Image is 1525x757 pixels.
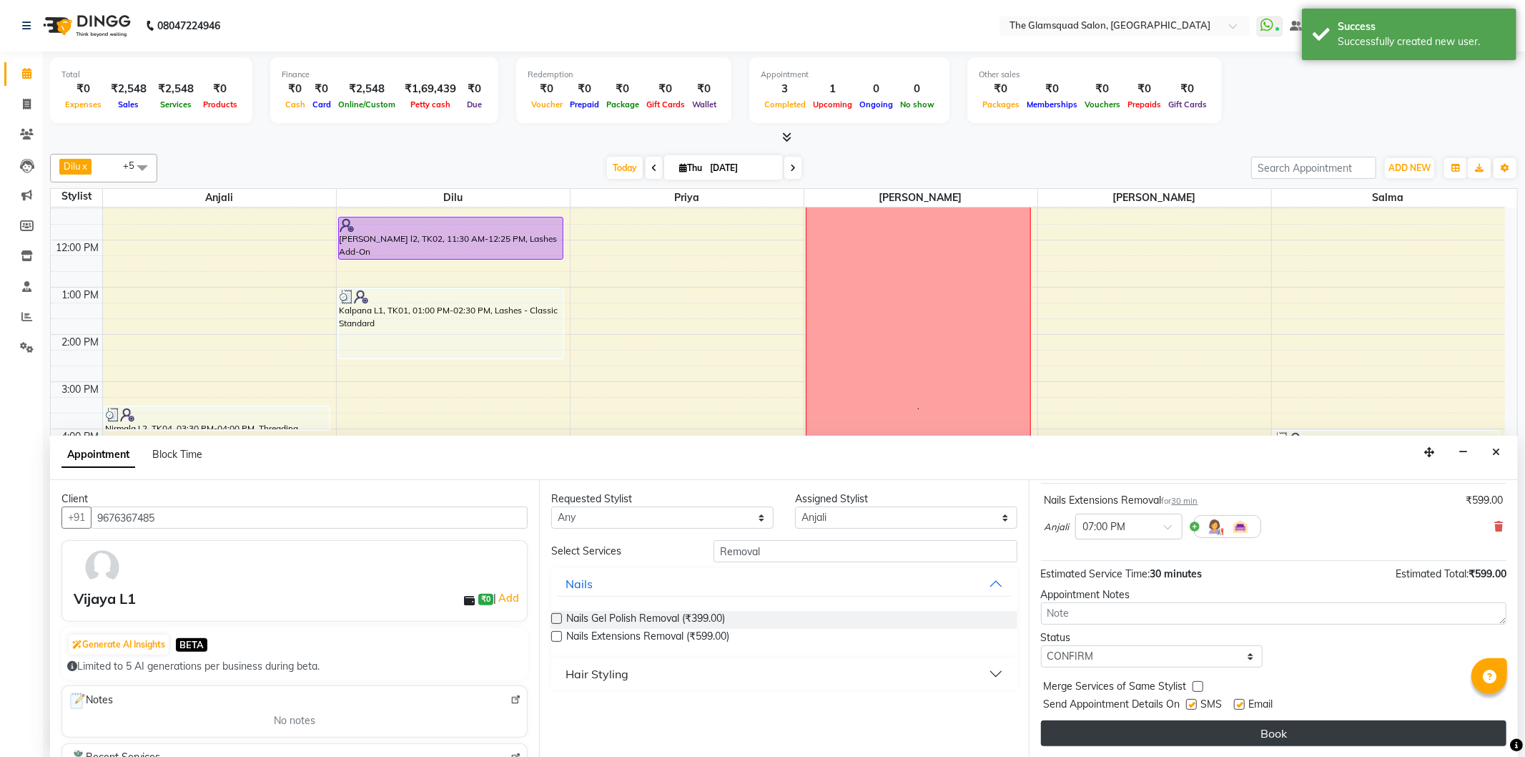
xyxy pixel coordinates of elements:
[689,99,720,109] span: Wallet
[1038,189,1271,207] span: [PERSON_NAME]
[61,81,105,97] div: ₹0
[1150,567,1203,580] span: 30 minutes
[274,713,315,728] span: No notes
[81,160,87,172] a: x
[1023,81,1081,97] div: ₹0
[69,635,169,655] button: Generate AI Insights
[917,400,919,413] div: .
[59,288,102,303] div: 1:00 PM
[282,81,309,97] div: ₹0
[1165,81,1210,97] div: ₹0
[1338,19,1506,34] div: Success
[856,99,897,109] span: Ongoing
[1486,441,1506,464] button: Close
[1469,567,1506,580] span: ₹599.00
[1045,520,1070,534] span: Anjali
[478,594,493,605] span: ₹0
[123,160,145,171] span: +5
[1081,99,1124,109] span: Vouchers
[1044,679,1187,697] span: Merge Services of Same Stylist
[643,99,689,109] span: Gift Cards
[761,81,809,97] div: 3
[809,99,856,109] span: Upcoming
[1385,158,1434,178] button: ADD NEW
[1232,518,1249,535] img: Interior.png
[566,611,725,629] span: Nails Gel Polish Removal (₹399.00)
[309,81,335,97] div: ₹0
[643,81,689,97] div: ₹0
[761,99,809,109] span: Completed
[714,540,1017,562] input: Search by service name
[176,638,207,652] span: BETA
[496,590,521,607] a: Add
[541,544,703,559] div: Select Services
[407,99,454,109] span: Petty cash
[566,81,603,97] div: ₹0
[571,189,804,207] span: Priya
[67,659,522,674] div: Limited to 5 AI generations per business during beta.
[706,157,777,179] input: 2025-09-04
[1023,99,1081,109] span: Memberships
[61,99,105,109] span: Expenses
[36,6,134,46] img: logo
[1338,34,1506,49] div: Successfully created new user.
[761,69,938,81] div: Appointment
[528,99,566,109] span: Voucher
[566,629,729,647] span: Nails Extensions Removal (₹599.00)
[335,99,399,109] span: Online/Custom
[493,590,521,607] span: |
[1041,587,1506,602] div: Appointment Notes
[897,99,938,109] span: No show
[1162,496,1198,506] small: for
[1044,697,1180,715] span: Send Appointment Details On
[795,492,1017,507] div: Assigned Stylist
[282,69,487,81] div: Finance
[1081,81,1124,97] div: ₹0
[463,99,485,109] span: Due
[566,665,628,683] div: Hair Styling
[59,335,102,350] div: 2:00 PM
[199,99,241,109] span: Products
[152,81,199,97] div: ₹2,548
[551,492,774,507] div: Requested Stylist
[335,81,399,97] div: ₹2,548
[82,547,123,588] img: avatar
[1041,721,1506,746] button: Book
[557,571,1011,597] button: Nails
[54,240,102,255] div: 12:00 PM
[309,99,335,109] span: Card
[339,289,563,358] div: Kalpana L1, TK01, 01:00 PM-02:30 PM, Lashes - Classic Standard
[105,407,330,429] div: Nirmala L2, TK04, 03:30 PM-04:00 PM, Threading Eyebrows
[91,507,528,529] input: Search by Name/Mobile/Email/Code
[676,162,706,173] span: Thu
[157,6,220,46] b: 08047224946
[282,99,309,109] span: Cash
[979,81,1023,97] div: ₹0
[462,81,487,97] div: ₹0
[199,81,241,97] div: ₹0
[603,99,643,109] span: Package
[804,189,1037,207] span: [PERSON_NAME]
[399,81,462,97] div: ₹1,69,439
[528,81,566,97] div: ₹0
[1041,567,1150,580] span: Estimated Service Time:
[59,382,102,397] div: 3:00 PM
[339,218,563,259] div: [PERSON_NAME] l2, TK02, 11:30 AM-12:25 PM, Lashes Add-On
[61,492,528,507] div: Client
[1165,99,1210,109] span: Gift Cards
[979,99,1023,109] span: Packages
[157,99,195,109] span: Services
[1172,496,1198,506] span: 30 min
[1249,697,1273,715] span: Email
[689,81,720,97] div: ₹0
[115,99,143,109] span: Sales
[1201,697,1223,715] span: SMS
[566,575,593,592] div: Nails
[1251,157,1376,179] input: Search Appointment
[1274,431,1499,453] div: Nirmala L2, TK04, 04:00 PM-04:30 PM, Threading Eyebrows
[103,189,336,207] span: Anjali
[1206,518,1223,535] img: Hairdresser.png
[61,442,135,468] span: Appointment
[1045,493,1198,508] div: Nails Extensions Removal
[566,99,603,109] span: Prepaid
